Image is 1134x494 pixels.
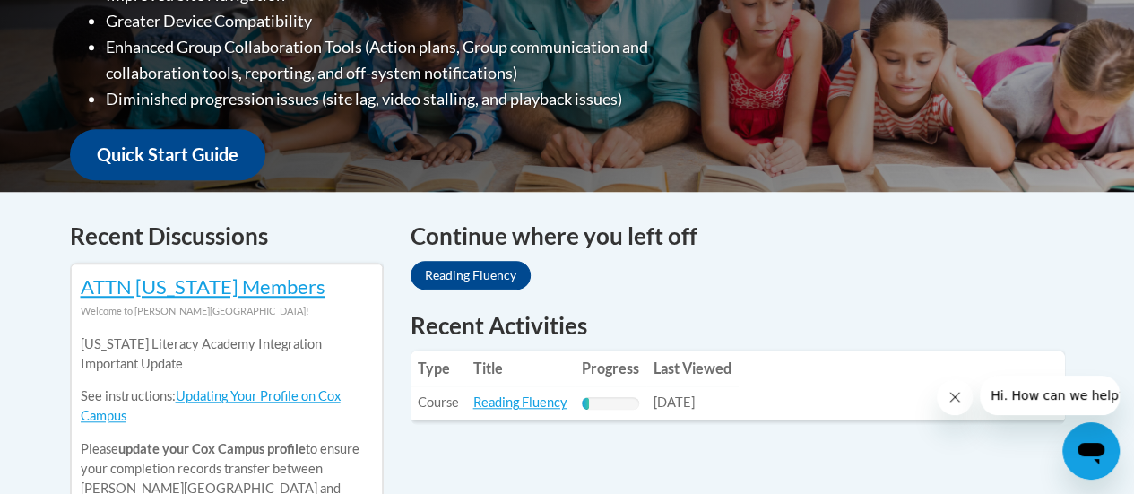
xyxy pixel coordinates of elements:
p: See instructions: [81,386,373,426]
span: Hi. How can we help? [11,13,145,27]
a: Updating Your Profile on Cox Campus [81,388,341,423]
th: Progress [575,351,646,386]
h4: Continue where you left off [411,219,1065,254]
th: Type [411,351,466,386]
h1: Recent Activities [411,309,1065,342]
div: Progress, % [582,397,590,410]
h4: Recent Discussions [70,219,384,254]
a: Reading Fluency [411,261,531,290]
a: ATTN [US_STATE] Members [81,274,325,299]
a: Reading Fluency [473,394,567,410]
span: [DATE] [654,394,695,410]
a: Quick Start Guide [70,129,265,180]
span: Course [418,394,459,410]
li: Diminished progression issues (site lag, video stalling, and playback issues) [106,86,720,112]
li: Greater Device Compatibility [106,8,720,34]
div: Welcome to [PERSON_NAME][GEOGRAPHIC_DATA]! [81,301,373,321]
iframe: Button to launch messaging window [1062,422,1120,480]
th: Title [466,351,575,386]
th: Last Viewed [646,351,739,386]
iframe: Close message [937,379,973,415]
p: [US_STATE] Literacy Academy Integration Important Update [81,334,373,374]
li: Enhanced Group Collaboration Tools (Action plans, Group communication and collaboration tools, re... [106,34,720,86]
iframe: Message from company [980,376,1120,415]
b: update your Cox Campus profile [118,441,306,456]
